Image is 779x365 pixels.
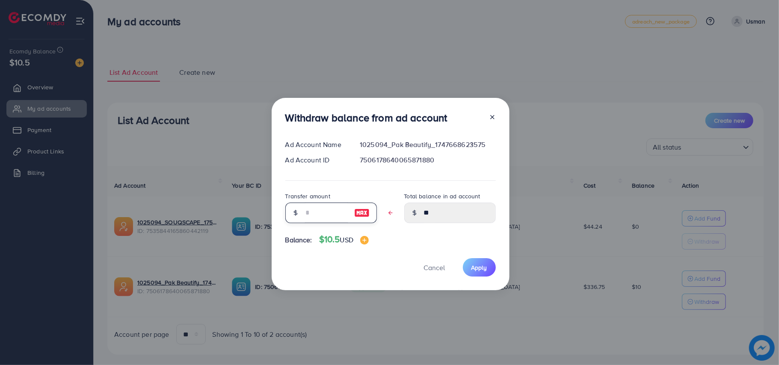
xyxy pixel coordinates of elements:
[285,192,330,200] label: Transfer amount
[360,236,369,244] img: image
[354,208,370,218] img: image
[340,235,353,244] span: USD
[278,140,353,150] div: Ad Account Name
[463,258,496,277] button: Apply
[285,112,447,124] h3: Withdraw balance from ad account
[471,263,487,272] span: Apply
[413,258,456,277] button: Cancel
[424,263,445,272] span: Cancel
[278,155,353,165] div: Ad Account ID
[353,155,502,165] div: 7506178640065871880
[285,235,312,245] span: Balance:
[404,192,480,200] label: Total balance in ad account
[353,140,502,150] div: 1025094_Pak Beautify_1747668623575
[319,234,369,245] h4: $10.5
